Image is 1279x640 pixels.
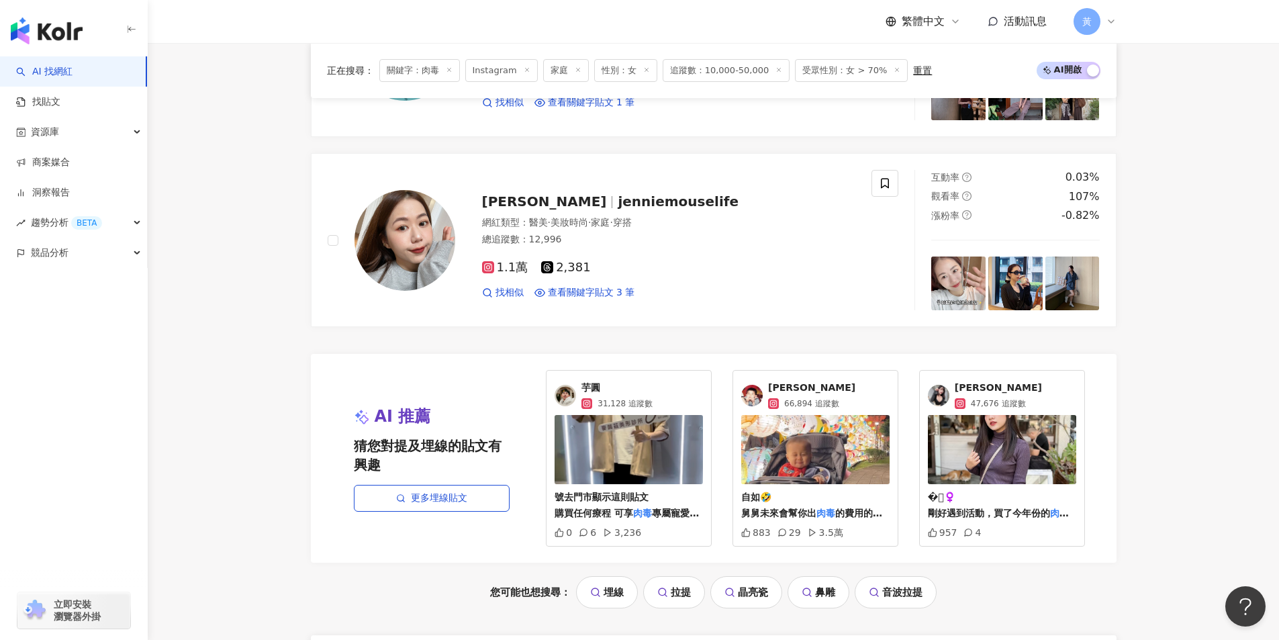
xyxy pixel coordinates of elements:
[633,508,652,518] mark: 肉毒
[962,173,972,182] span: question-circle
[955,381,1042,395] span: [PERSON_NAME]
[16,95,60,109] a: 找貼文
[591,217,610,228] span: 家庭
[21,600,48,621] img: chrome extension
[482,261,528,275] span: 1.1萬
[555,492,649,518] span: 號去門市顯示這則貼文 購買任何療程 可享
[555,527,572,538] div: 0
[963,527,981,538] div: 4
[1082,14,1092,29] span: 黃
[529,217,548,228] span: 醫美
[379,59,460,82] span: 關鍵字：肉毒
[327,65,374,76] span: 正在搜尋 ：
[31,238,68,268] span: 競品分析
[928,492,1050,518] span: �🏻‍♀️ 剛好遇到活動，買了今年份的
[71,216,102,230] div: BETA
[931,257,986,311] img: post-image
[543,59,589,82] span: 家庭
[354,437,510,474] span: 猜您對提及埋線的貼文有興趣
[710,576,782,608] a: 晶亮瓷
[768,381,855,395] span: [PERSON_NAME]
[931,172,959,183] span: 互動率
[928,381,1076,410] a: KOL Avatar[PERSON_NAME]47,676 追蹤數
[902,14,945,29] span: 繁體中文
[931,191,959,201] span: 觀看率
[1045,257,1100,311] img: post-image
[913,65,932,76] div: 重置
[741,381,890,410] a: KOL Avatar[PERSON_NAME]66,894 追蹤數
[594,59,657,82] span: 性別：女
[618,193,739,210] span: jenniemouselife
[54,598,101,623] span: 立即安裝 瀏覽器外掛
[17,592,130,629] a: chrome extension立即安裝 瀏覽器外掛
[784,398,839,410] span: 66,894 追蹤數
[16,218,26,228] span: rise
[610,217,612,228] span: ·
[588,217,591,228] span: ·
[581,381,653,395] span: 芋圓
[482,96,524,109] a: 找相似
[1050,508,1069,518] mark: 肉毒
[962,191,972,201] span: question-circle
[551,217,588,228] span: 美妝時尚
[928,527,957,538] div: 957
[1069,189,1100,204] div: 107%
[311,153,1117,327] a: KOL Avatar[PERSON_NAME]jenniemouselife網紅類型：醫美·美妝時尚·家庭·穿搭總追蹤數：12,9961.1萬2,381找相似查看關鍵字貼文 3 筆互動率ques...
[555,381,703,410] a: KOL Avatar芋圓31,128 追蹤數
[495,286,524,300] span: 找相似
[541,261,591,275] span: 2,381
[534,286,635,300] a: 查看關鍵字貼文 3 筆
[354,485,510,512] a: 更多埋線貼文
[663,59,790,82] span: 追蹤數：10,000-50,000
[598,398,653,410] span: 31,128 追蹤數
[354,190,455,291] img: KOL Avatar
[788,576,849,608] a: 鼻雕
[375,406,431,428] span: AI 推薦
[931,210,959,221] span: 漲粉率
[741,492,816,518] span: 自如🤣 舅舅未來會幫你出
[482,193,607,210] span: [PERSON_NAME]
[465,59,538,82] span: Instagram
[603,527,641,538] div: 3,236
[31,117,59,147] span: 資源庫
[16,65,73,79] a: searchAI 找網紅
[548,286,635,300] span: 查看關鍵字貼文 3 筆
[579,527,596,538] div: 6
[482,216,856,230] div: 網紅類型 ：
[1061,208,1100,223] div: -0.82%
[548,96,635,109] span: 查看關鍵字貼文 1 筆
[482,286,524,300] a: 找相似
[962,210,972,220] span: question-circle
[534,96,635,109] a: 查看關鍵字貼文 1 筆
[576,576,638,608] a: 埋線
[613,217,632,228] span: 穿搭
[311,576,1117,608] div: 您可能也想搜尋：
[555,385,576,406] img: KOL Avatar
[971,398,1026,410] span: 47,676 追蹤數
[855,576,937,608] a: 音波拉提
[482,233,856,246] div: 總追蹤數 ： 12,996
[11,17,83,44] img: logo
[1225,586,1266,627] iframe: Help Scout Beacon - Open
[741,527,771,538] div: 883
[16,156,70,169] a: 商案媒合
[1004,15,1047,28] span: 活動訊息
[808,527,843,538] div: 3.5萬
[1065,170,1100,185] div: 0.03%
[741,385,763,406] img: KOL Avatar
[643,576,705,608] a: 拉提
[777,527,801,538] div: 29
[495,96,524,109] span: 找相似
[795,59,908,82] span: 受眾性別：女 > 70%
[31,208,102,238] span: 趨勢分析
[16,186,70,199] a: 洞察報告
[816,508,835,518] mark: 肉毒
[928,385,949,406] img: KOL Avatar
[988,257,1043,311] img: post-image
[548,217,551,228] span: ·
